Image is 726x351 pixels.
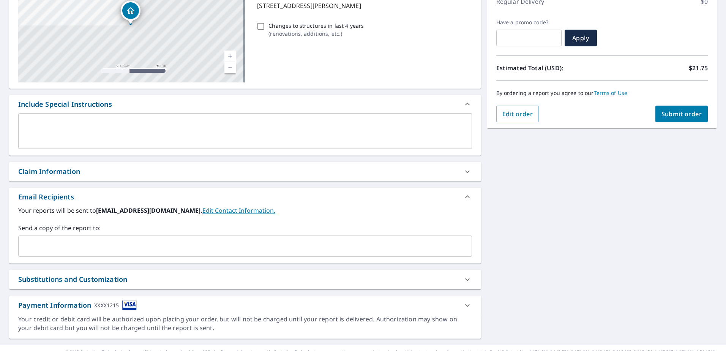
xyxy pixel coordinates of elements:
[122,300,137,310] img: cardImage
[94,300,119,310] div: XXXX1215
[496,63,602,73] p: Estimated Total (USD):
[18,206,472,215] label: Your reports will be sent to
[565,30,597,46] button: Apply
[202,206,275,215] a: EditContactInfo
[496,106,539,122] button: Edit order
[571,34,591,42] span: Apply
[18,166,80,177] div: Claim Information
[18,300,137,310] div: Payment Information
[9,296,481,315] div: Payment InformationXXXX1215cardImage
[96,206,202,215] b: [EMAIL_ADDRESS][DOMAIN_NAME].
[594,89,628,96] a: Terms of Use
[224,51,236,62] a: Current Level 17, Zoom In
[18,315,472,332] div: Your credit or debit card will be authorized upon placing your order, but will not be charged unt...
[18,274,127,285] div: Substitutions and Customization
[9,188,481,206] div: Email Recipients
[689,63,708,73] p: $21.75
[9,95,481,113] div: Include Special Instructions
[257,1,469,10] p: [STREET_ADDRESS][PERSON_NAME]
[496,90,708,96] p: By ordering a report you agree to our
[661,110,702,118] span: Submit order
[655,106,708,122] button: Submit order
[268,22,364,30] p: Changes to structures in last 4 years
[18,192,74,202] div: Email Recipients
[502,110,533,118] span: Edit order
[268,30,364,38] p: ( renovations, additions, etc. )
[496,19,562,26] label: Have a promo code?
[9,162,481,181] div: Claim Information
[9,270,481,289] div: Substitutions and Customization
[18,99,112,109] div: Include Special Instructions
[224,62,236,73] a: Current Level 17, Zoom Out
[18,223,472,232] label: Send a copy of the report to:
[121,1,140,24] div: Dropped pin, building 1, Residential property, 4478 Bethany Ln Titusville, FL 32780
